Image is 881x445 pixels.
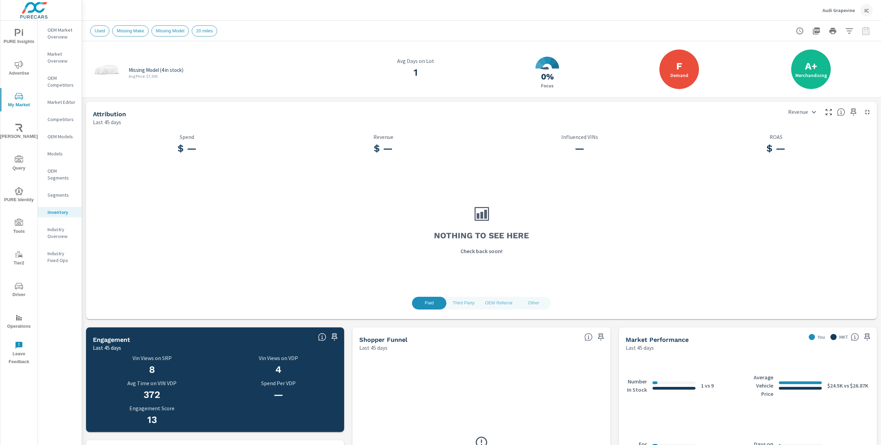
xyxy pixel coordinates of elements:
span: See what makes and models are getting noticed based off a score of 0 to 100, with 100 representin... [318,333,326,341]
p: Models [47,150,76,157]
span: Save this to your personalized report [329,332,340,343]
p: vs 9 [704,381,714,390]
p: Inventory [47,209,76,216]
div: IC [860,4,873,17]
h5: Shopper Funnel [359,336,407,343]
h3: 4 [219,364,337,376]
p: $24.5K [827,381,843,390]
p: Last 45 days [359,344,388,352]
div: OEM Segments [38,166,82,183]
h3: 372 [93,389,211,401]
span: Save this to your personalized report [595,332,606,343]
label: Demand [670,72,688,78]
p: Vin Views on VDP [219,355,337,361]
h3: $ — [682,143,870,154]
span: Other [521,299,547,307]
p: Last 45 days [93,118,121,126]
p: Market Overview [47,51,76,64]
div: nav menu [0,21,38,369]
p: Influenced VINs [486,134,674,140]
p: Industry Overview [47,226,76,240]
p: Missing Model (4 in stock) [129,67,183,73]
span: Know where every customer is during their purchase journey. View customer activity from first cli... [584,333,593,341]
span: Tier2 [2,250,35,267]
span: Save this to your personalized report [862,332,873,343]
span: Leave Feedback [2,341,35,366]
p: Focus [541,83,554,89]
h3: — [486,143,674,154]
span: Tools [2,219,35,236]
p: Segments [47,192,76,198]
span: 20 miles [192,28,217,33]
span: Save this to your personalized report [848,107,859,118]
div: OEM Models [38,131,82,142]
p: OEM Models [47,133,76,140]
div: OEM Competitors [38,73,82,90]
p: Revenue [289,134,478,140]
h2: A+ [805,60,817,72]
div: Models [38,149,82,159]
p: Spend Per VDP [219,380,337,386]
h3: 8 [93,364,211,376]
p: Number In Stock [626,377,647,394]
p: 1 [701,381,704,390]
p: Last 45 days [93,344,121,352]
button: Minimize Widget [862,107,873,118]
p: Last 45 days [626,344,654,352]
img: glamour [93,59,120,80]
div: Market Editor [38,97,82,107]
button: Print Report [826,24,840,38]
span: Paid [416,299,442,307]
p: You [818,334,825,340]
p: vs $26.87K [843,381,868,390]
span: OEM Referral [485,299,512,307]
div: Market Overview [38,49,82,66]
p: OEM Market Overview [47,26,76,40]
span: Used [91,28,109,33]
p: Avg Price: $7,500 [129,73,158,79]
span: PURE Insights [2,29,35,46]
div: Competitors [38,114,82,124]
p: OEM Competitors [47,75,76,88]
div: Revenue [784,106,820,118]
div: Industry Overview [38,224,82,241]
h5: Engagement [93,336,130,343]
h2: F [676,60,682,72]
span: Driver [2,282,35,299]
span: Missing Make [113,28,148,33]
p: Engagement Score [93,405,211,411]
span: Query [2,155,35,172]
span: See which channels are bringing the greatest return on your investment. The sale of each VIN can ... [837,108,845,116]
h3: 1 [354,67,477,78]
p: Vin Views on SRP [93,355,211,361]
span: My Market [2,92,35,109]
h5: Market Performance [626,336,689,343]
p: Avg Days on Lot [354,58,477,64]
p: Audi Grapevine [822,7,855,13]
p: Average Vehicle Price [752,373,773,398]
div: Industry Fixed Ops [38,248,82,265]
div: Inventory [38,207,82,217]
h3: $ — [93,143,281,154]
h3: 13 [93,414,211,426]
h3: Nothing to see here [434,230,529,241]
h3: 0% [541,71,554,83]
span: Missing Model [152,28,189,33]
span: Understand your inventory, price and days to sell compared to other dealers in your market. [851,333,859,341]
h3: $ — [289,143,478,154]
p: MKT [839,334,848,340]
span: Third Party [450,299,477,307]
p: Industry Fixed Ops [47,250,76,264]
span: [PERSON_NAME] [2,124,35,141]
span: Operations [2,314,35,330]
h5: Attribution [93,110,126,118]
p: OEM Segments [47,167,76,181]
button: Make Fullscreen [823,107,834,118]
button: Apply Filters [842,24,856,38]
div: OEM Market Overview [38,25,82,42]
label: Merchandising [795,72,827,78]
div: Segments [38,190,82,200]
p: Market Editor [47,99,76,106]
p: Check back soon! [460,247,502,255]
p: ROAS [682,134,870,140]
